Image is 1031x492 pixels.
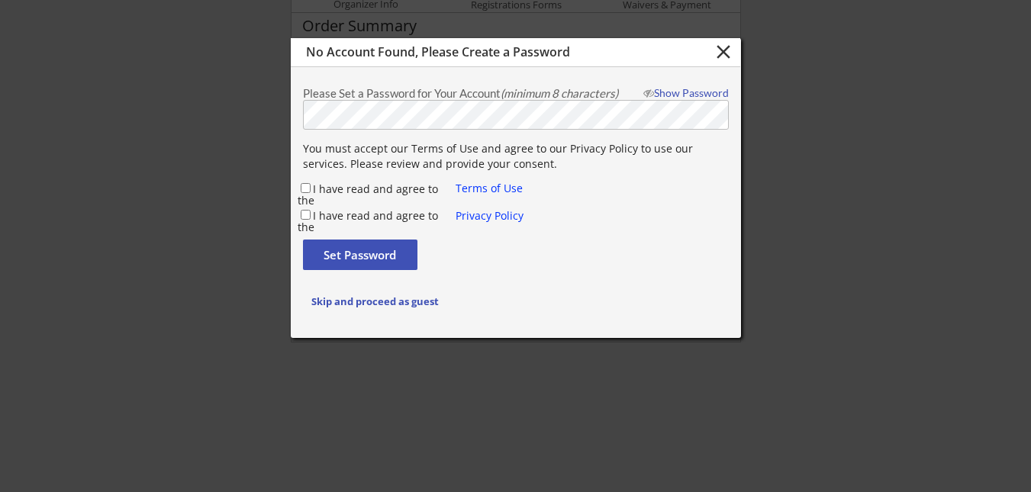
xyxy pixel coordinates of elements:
div: Show Password [636,88,729,98]
label: I have read and agree to the [298,182,438,207]
a: Privacy Policy [456,208,524,223]
div: Privacy Policy Link [456,208,528,225]
div: Privacy Policy Link [456,181,528,198]
div: Please Set a Password for Your Account [303,88,635,99]
button: Skip and proceed as guest [303,286,448,317]
div: You must accept our Terms of Use and agree to our Privacy Policy to use our services. Please revi... [303,141,729,171]
label: I have read and agree to the [298,208,438,234]
button: Set Password [303,240,417,270]
div: No Account Found, Please Create a Password [306,45,669,59]
a: Terms of Use [456,181,523,195]
em: (minimum 8 characters) [501,86,618,100]
button: close [711,40,736,63]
